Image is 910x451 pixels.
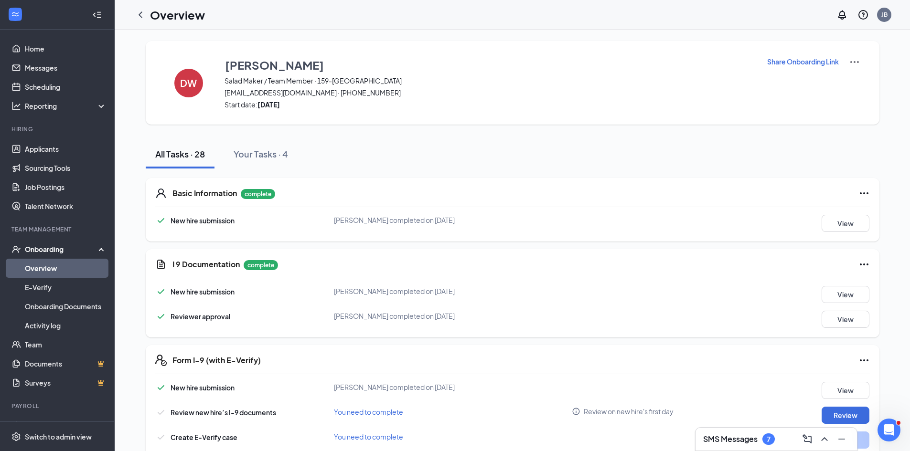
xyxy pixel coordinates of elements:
[155,382,167,393] svg: Checkmark
[25,416,107,435] a: PayrollCrown
[172,259,240,270] h5: I 9 Documentation
[155,407,167,418] svg: Checkmark
[25,101,107,111] div: Reporting
[155,259,167,270] svg: CustomFormIcon
[767,56,839,67] button: Share Onboarding Link
[165,56,213,109] button: DW
[881,10,888,19] div: JB
[135,9,146,21] svg: ChevronLeft
[244,260,278,270] p: complete
[155,148,205,160] div: All Tasks · 28
[334,383,455,391] span: [PERSON_NAME] completed on [DATE]
[25,335,107,354] a: Team
[878,419,900,441] iframe: Intercom live chat
[171,312,230,321] span: Reviewer approval
[834,431,849,447] button: Minimize
[25,244,98,254] div: Onboarding
[257,100,280,109] strong: [DATE]
[25,297,107,316] a: Onboarding Documents
[800,431,815,447] button: ComposeMessage
[822,382,869,399] button: View
[767,57,839,66] p: Share Onboarding Link
[11,125,105,133] div: Hiring
[225,76,755,85] span: Salad Maker / Team Member · 159-[GEOGRAPHIC_DATA]
[11,402,105,410] div: Payroll
[25,77,107,96] a: Scheduling
[25,354,107,373] a: DocumentsCrown
[171,383,235,392] span: New hire submission
[802,433,813,445] svg: ComposeMessage
[155,431,167,443] svg: Checkmark
[92,10,102,20] svg: Collapse
[180,80,197,86] h4: DW
[25,158,107,178] a: Sourcing Tools
[11,101,21,111] svg: Analysis
[155,311,167,322] svg: Checkmark
[858,355,870,366] svg: Ellipses
[150,7,205,23] h1: Overview
[155,355,167,366] svg: FormI9EVerifyIcon
[155,188,167,199] svg: User
[225,56,755,73] button: [PERSON_NAME]
[171,216,235,225] span: New hire submission
[817,431,832,447] button: ChevronUp
[25,139,107,158] a: Applicants
[334,408,403,416] span: You need to complete
[858,259,870,270] svg: Ellipses
[225,57,324,73] h3: [PERSON_NAME]
[822,215,869,232] button: View
[11,10,20,19] svg: WorkstreamLogo
[225,88,755,97] span: [EMAIL_ADDRESS][DOMAIN_NAME] · [PHONE_NUMBER]
[822,311,869,328] button: View
[225,100,755,109] span: Start date:
[334,312,455,320] span: [PERSON_NAME] completed on [DATE]
[171,287,235,296] span: New hire submission
[25,432,92,441] div: Switch to admin view
[11,225,105,233] div: Team Management
[25,278,107,297] a: E-Verify
[234,148,288,160] div: Your Tasks · 4
[703,434,758,444] h3: SMS Messages
[25,178,107,197] a: Job Postings
[172,355,261,366] h5: Form I-9 (with E-Verify)
[836,9,848,21] svg: Notifications
[819,433,830,445] svg: ChevronUp
[822,286,869,303] button: View
[25,39,107,58] a: Home
[241,189,275,199] p: complete
[858,188,870,199] svg: Ellipses
[836,433,847,445] svg: Minimize
[155,215,167,226] svg: Checkmark
[11,432,21,441] svg: Settings
[584,407,674,416] span: Review on new hire's first day
[857,9,869,21] svg: QuestionInfo
[171,408,276,417] span: Review new hire’s I-9 documents
[849,56,860,68] img: More Actions
[822,407,869,424] button: Review
[172,188,237,199] h5: Basic Information
[25,197,107,216] a: Talent Network
[767,435,771,443] div: 7
[334,287,455,295] span: [PERSON_NAME] completed on [DATE]
[572,407,580,416] svg: Info
[334,432,403,441] span: You need to complete
[25,373,107,392] a: SurveysCrown
[171,433,237,441] span: Create E-Verify case
[155,286,167,297] svg: Checkmark
[25,259,107,278] a: Overview
[25,316,107,335] a: Activity log
[334,216,455,224] span: [PERSON_NAME] completed on [DATE]
[25,58,107,77] a: Messages
[11,244,21,254] svg: UserCheck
